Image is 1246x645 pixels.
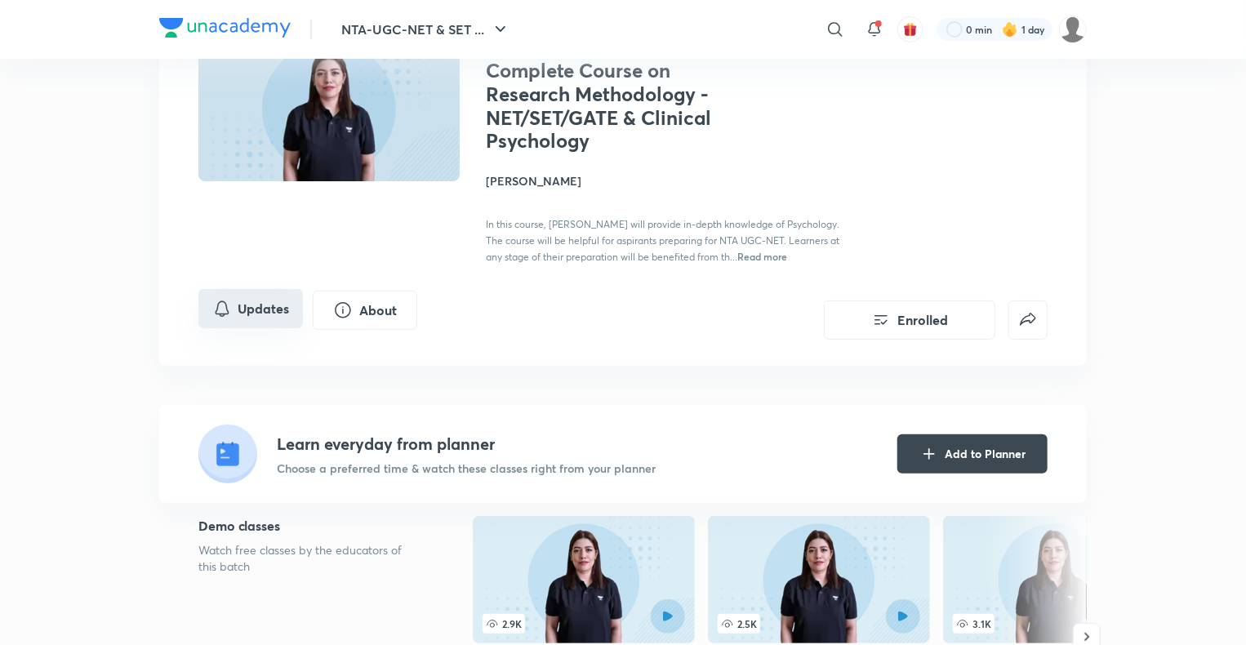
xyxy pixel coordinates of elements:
img: avatar [903,22,918,37]
span: Read more [737,250,787,263]
h1: Complete Course on Research Methodology - NET/SET/GATE & Clinical Psychology [486,59,753,153]
img: Thumbnail [196,33,462,183]
span: 2.5K [718,614,760,634]
span: 2.9K [483,614,525,634]
button: Enrolled [824,300,995,340]
h4: Learn everyday from planner [277,432,656,456]
button: false [1008,300,1048,340]
button: Updates [198,289,303,328]
button: NTA-UGC-NET & SET ... [332,13,520,46]
a: Company Logo [159,18,291,42]
p: Watch free classes by the educators of this batch [198,542,421,575]
span: In this course, [PERSON_NAME] will provide in-depth knowledge of Psychology. The course will be h... [486,218,839,263]
h4: [PERSON_NAME] [486,172,852,189]
h5: Demo classes [198,516,421,536]
img: Durgesh kanwar [1059,16,1087,43]
button: avatar [897,16,923,42]
button: Add to Planner [897,434,1048,474]
img: Company Logo [159,18,291,38]
span: 3.1K [953,614,995,634]
p: Choose a preferred time & watch these classes right from your planner [277,460,656,477]
img: streak [1002,21,1018,38]
button: About [313,291,417,330]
